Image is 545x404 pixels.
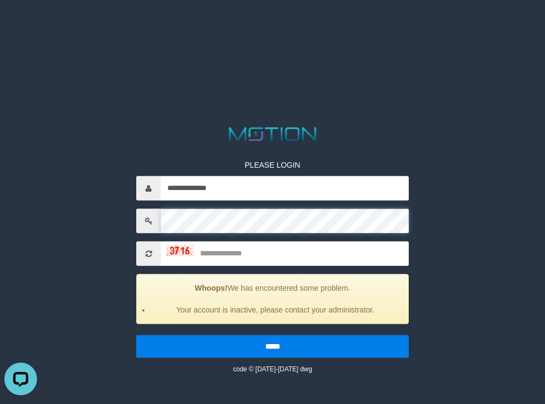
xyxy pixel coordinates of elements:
[233,366,312,374] small: code © [DATE]-[DATE] dwg
[150,305,400,316] li: Your account is inactive, please contact your administrator.
[136,274,409,325] div: We has encountered some problem.
[136,160,409,171] p: PLEASE LOGIN
[225,125,320,143] img: MOTION_logo.png
[166,245,193,256] img: captcha
[4,4,37,37] button: Open LiveChat chat widget
[195,284,227,293] strong: Whoops!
